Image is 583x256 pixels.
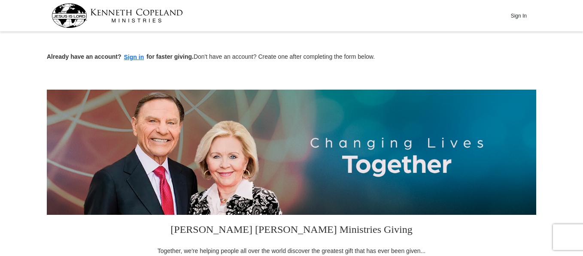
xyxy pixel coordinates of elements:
[47,52,536,62] p: Don't have an account? Create one after completing the form below.
[152,215,431,247] h3: [PERSON_NAME] [PERSON_NAME] Ministries Giving
[506,9,531,22] button: Sign In
[47,53,194,60] strong: Already have an account? for faster giving.
[121,52,147,62] button: Sign in
[52,3,183,28] img: kcm-header-logo.svg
